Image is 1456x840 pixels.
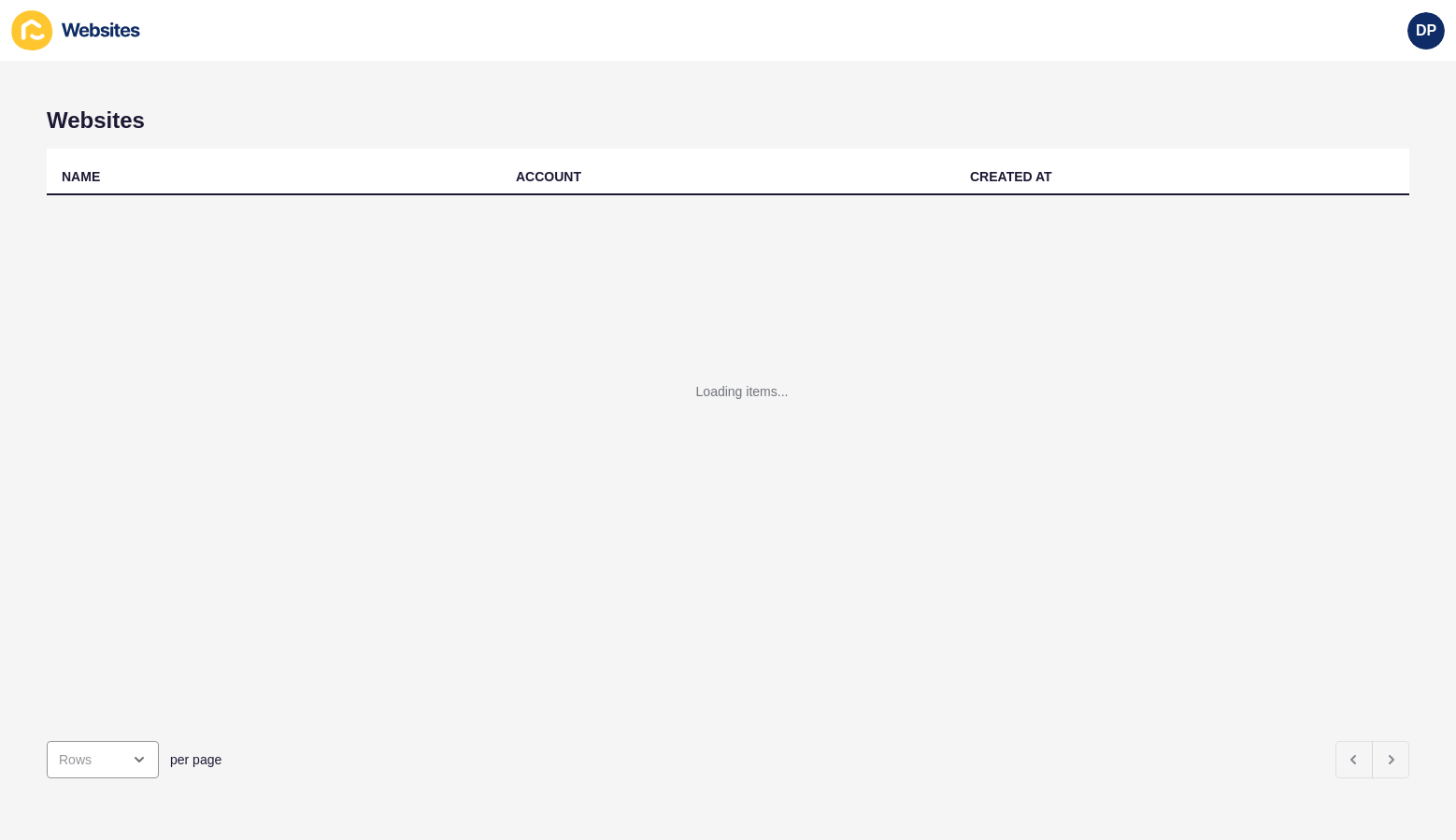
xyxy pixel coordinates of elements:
[970,167,1052,186] div: CREATED AT
[696,382,789,401] div: Loading items...
[47,741,159,778] div: open menu
[47,107,1409,134] h1: Websites
[1416,21,1436,40] span: DP
[62,167,100,186] div: NAME
[516,167,581,186] div: ACCOUNT
[170,750,221,769] span: per page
